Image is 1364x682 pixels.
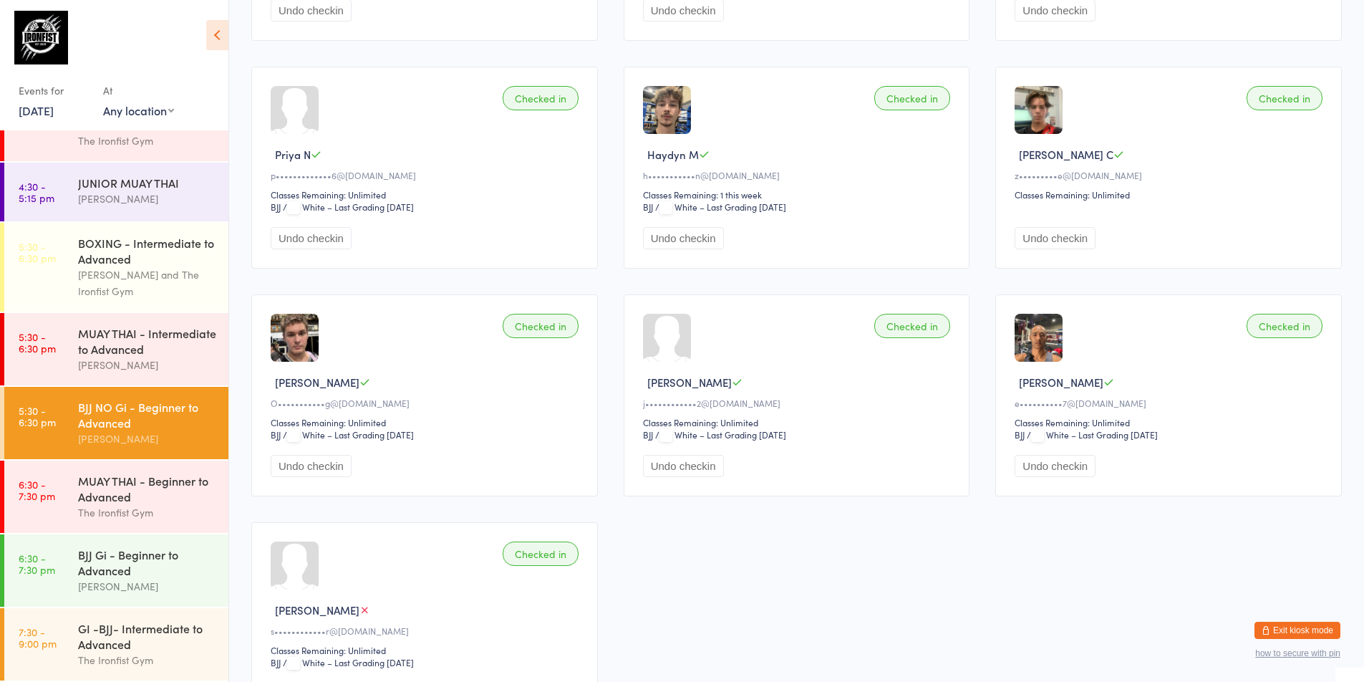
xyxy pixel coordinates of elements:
span: [PERSON_NAME] C [1019,147,1113,162]
div: MUAY THAI - Intermediate to Advanced [78,325,216,357]
a: [DATE] [19,102,54,118]
div: BOXING - Intermediate to Advanced [78,235,216,266]
div: Classes Remaining: Unlimited [271,416,583,428]
button: Undo checkin [271,227,352,249]
div: BJJ [643,201,653,213]
div: GI -BJJ- Intermediate to Advanced [78,620,216,652]
img: image1711317185.png [1015,86,1063,134]
span: [PERSON_NAME] [275,602,359,618]
span: Priya N [275,147,311,162]
div: [PERSON_NAME] [78,431,216,447]
div: j••••••••••••2@[DOMAIN_NAME] [643,397,955,409]
div: Checked in [874,86,950,110]
div: Checked in [1247,314,1322,338]
time: 6:30 - 7:30 pm [19,479,55,501]
div: Classes Remaining: 1 this week [643,188,955,201]
span: / White – Last Grading [DATE] [283,201,414,213]
div: [PERSON_NAME] [78,357,216,373]
div: BJJ [1015,428,1025,441]
span: / White – Last Grading [DATE] [655,201,786,213]
img: image1752658580.png [643,86,691,134]
a: 4:30 -5:15 pmJUNIOR MUAY THAI[PERSON_NAME] [4,163,228,221]
button: Undo checkin [271,455,352,477]
span: [PERSON_NAME] [275,375,359,390]
span: Haydyn M [647,147,699,162]
div: Checked in [874,314,950,338]
time: 7:30 - 9:00 pm [19,626,57,649]
div: The Ironfist Gym [78,504,216,521]
div: Classes Remaining: Unlimited [1015,416,1327,428]
button: Exit kiosk mode [1254,622,1340,639]
div: s••••••••••••r@[DOMAIN_NAME] [271,625,583,637]
div: O•••••••••••g@[DOMAIN_NAME] [271,397,583,409]
div: Checked in [503,542,579,566]
button: Undo checkin [1015,455,1095,477]
a: 6:30 -7:30 pmMUAY THAI - Beginner to AdvancedThe Ironfist Gym [4,461,228,533]
div: The Ironfist Gym [78,652,216,668]
div: BJJ Gi - Beginner to Advanced [78,547,216,578]
span: / White – Last Grading [DATE] [655,428,786,441]
div: z•••••••••e@[DOMAIN_NAME] [1015,169,1327,181]
button: Undo checkin [643,227,724,249]
button: how to secure with pin [1255,648,1340,658]
span: / White – Last Grading [DATE] [283,656,414,668]
div: BJJ [271,428,281,441]
time: 4:30 - 5:15 pm [19,181,54,203]
div: [PERSON_NAME] [78,578,216,595]
div: Checked in [503,314,579,338]
div: Checked in [503,86,579,110]
div: e••••••••••7@[DOMAIN_NAME] [1015,397,1327,409]
div: Classes Remaining: Unlimited [1015,188,1327,201]
div: Events for [19,79,89,102]
div: BJJ NO Gi - Beginner to Advanced [78,399,216,431]
div: BJJ [271,656,281,668]
div: BJJ [271,201,281,213]
div: Classes Remaining: Unlimited [643,416,955,428]
div: The Ironfist Gym [78,133,216,149]
div: Classes Remaining: Unlimited [271,644,583,656]
span: / White – Last Grading [DATE] [1027,428,1158,441]
a: 6:30 -7:30 pmBJJ Gi - Beginner to Advanced[PERSON_NAME] [4,534,228,607]
div: BJJ [643,428,653,441]
div: Checked in [1247,86,1322,110]
time: 6:30 - 7:30 pm [19,552,55,575]
time: 5:30 - 6:30 pm [19,241,56,264]
div: MUAY THAI - Beginner to Advanced [78,473,216,504]
a: 5:30 -6:30 pmBOXING - Intermediate to Advanced[PERSON_NAME] and The Ironfist Gym [4,223,228,312]
img: The Ironfist Gym [14,11,68,64]
div: At [103,79,174,102]
a: 5:30 -6:30 pmMUAY THAI - Intermediate to Advanced[PERSON_NAME] [4,313,228,385]
a: 5:30 -6:30 pmBJJ NO Gi - Beginner to Advanced[PERSON_NAME] [4,387,228,459]
span: / White – Last Grading [DATE] [283,428,414,441]
div: Any location [103,102,174,118]
span: [PERSON_NAME] [647,375,732,390]
time: 5:30 - 6:30 pm [19,331,56,354]
button: Undo checkin [1015,227,1095,249]
time: 5:30 - 6:30 pm [19,405,56,428]
button: Undo checkin [643,455,724,477]
span: [PERSON_NAME] [1019,375,1103,390]
a: 7:30 -9:00 pmGI -BJJ- Intermediate to AdvancedThe Ironfist Gym [4,608,228,681]
div: p•••••••••••••6@[DOMAIN_NAME] [271,169,583,181]
img: image1756505430.png [271,314,319,362]
img: image1756195484.png [1015,314,1063,362]
div: h•••••••••••n@[DOMAIN_NAME] [643,169,955,181]
div: [PERSON_NAME] and The Ironfist Gym [78,266,216,299]
div: JUNIOR MUAY THAI [78,175,216,191]
div: Classes Remaining: Unlimited [271,188,583,201]
div: [PERSON_NAME] [78,191,216,207]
